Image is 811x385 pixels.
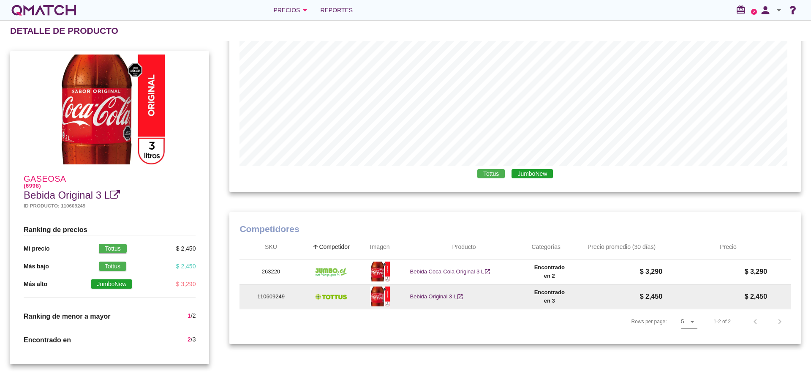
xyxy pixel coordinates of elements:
[757,4,774,16] i: person
[477,169,505,178] span: Tottus
[588,292,662,302] p: $ 2,450
[687,317,697,327] i: arrow_drop_down
[176,280,196,289] div: $ 3,290
[672,235,777,259] th: Precio: Not sorted. Activate to sort ascending.
[400,235,522,259] th: Producto: Not sorted. Activate to sort ascending.
[302,235,359,259] th: Competidor: Sorted ascending. Activate to sort descending.
[300,5,310,15] i: arrow_drop_down
[312,243,319,250] i: arrow_upward
[577,235,672,259] th: Precio promedio (30 días): Not sorted. Activate to sort ascending.
[250,292,292,301] p: 110609249
[10,24,118,38] h2: Detalle de producto
[176,262,196,271] div: $ 2,450
[410,268,503,276] a: Bebida Coca-Cola Original 3 L
[188,311,196,322] div: /
[547,309,698,334] div: Rows per page:
[522,235,577,259] th: Categorías: Not sorted. Activate to sort ascending.
[532,288,567,305] button: Encontrado en 3
[24,262,49,271] p: Más bajo
[99,262,126,271] span: Tottus
[24,313,110,320] span: Ranking de menor a mayor
[753,10,755,14] text: 2
[193,336,196,343] span: 3
[188,336,191,343] span: 2
[250,268,292,276] p: 263220
[736,5,749,15] i: redeem
[239,222,791,236] h1: Competidores
[24,175,196,188] h4: Gaseosa
[512,169,553,178] span: JumboNew
[24,224,196,235] h3: Ranking de precios
[188,312,191,319] span: 1
[410,268,484,276] span: Bebida Coca-Cola Original 3 L
[24,202,196,209] h5: Id producto: 110609249
[751,9,757,15] a: 2
[24,244,49,253] p: Mi precio
[24,183,196,188] h6: (6998)
[193,312,196,319] span: 2
[360,235,400,259] th: Imagen: Not sorted.
[24,280,47,289] p: Más alto
[176,244,196,253] div: $ 2,450
[317,2,356,19] a: Reportes
[370,286,390,307] div: Tottus
[370,261,390,282] div: JumboNew
[745,292,767,302] span: $ 2,450
[91,279,132,289] span: JumboNew
[457,292,463,301] i: open_in_new
[484,268,491,276] i: open_in_new
[410,292,457,301] span: Bebida Original 3 L
[312,286,349,307] div: Tottus
[588,267,662,277] p: $ 3,290
[410,292,503,301] a: Bebida Original 3 L
[188,335,196,345] div: /
[681,318,684,325] div: 5
[273,5,310,15] div: Precios
[239,235,302,259] th: SKU: Not sorted.
[10,2,78,19] a: white-qmatch-logo
[320,5,353,15] span: Reportes
[532,263,567,280] button: Encontrado en 2
[24,336,71,344] span: Encontrado en
[774,5,784,15] i: arrow_drop_down
[312,261,349,282] div: JumboNew
[24,189,110,201] span: Bebida Original 3 L
[99,244,126,253] span: Tottus
[745,267,767,277] span: $ 3,290
[713,318,731,325] div: 1-2 of 2
[267,2,317,19] button: Precios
